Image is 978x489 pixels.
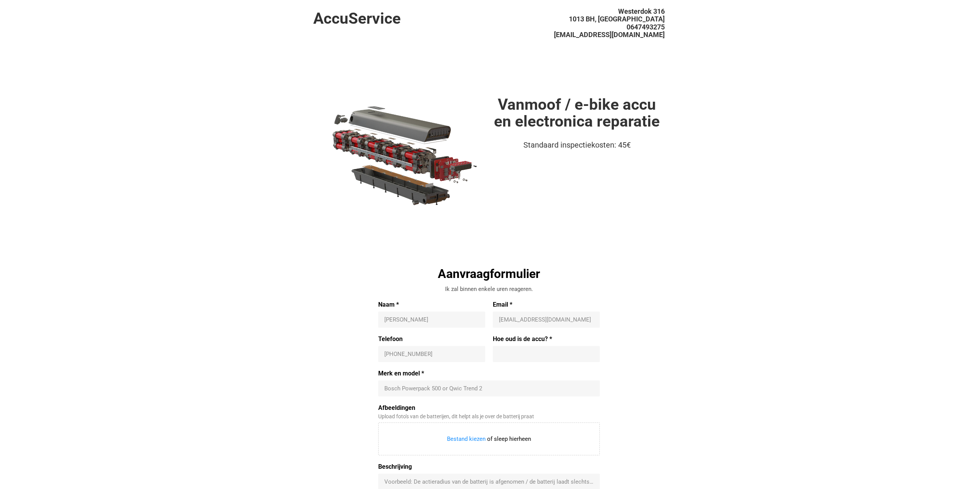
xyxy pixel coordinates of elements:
[554,31,665,39] span: [EMAIL_ADDRESS][DOMAIN_NAME]
[569,15,665,23] span: 1013 BH, [GEOGRAPHIC_DATA]
[378,463,600,471] label: Beschrijving
[493,301,600,309] label: Email *
[378,370,600,377] label: Merk en model *
[499,316,594,323] input: Email *
[378,301,485,309] label: Naam *
[627,23,665,31] span: 0647493275
[378,285,600,293] div: Ik zal binnen enkele uren reageren.
[489,96,665,130] h1: Vanmoof / e-bike accu en electronica reparatie
[618,7,665,15] span: Westerdok 316
[493,335,600,343] label: Hoe oud is de accu? *
[384,316,479,323] input: Naam *
[378,266,600,282] div: Aanvraagformulier
[378,335,485,343] label: Telefoon
[378,404,600,412] label: Afbeeldingen
[384,350,479,358] input: +31 647493275
[313,10,489,27] h1: AccuService
[523,140,631,149] span: Standaard inspectiekosten: 45€
[378,413,600,420] div: Upload foto's van de batterijen, dit helpt als je over de batterij praat
[313,96,489,213] img: battery.webp
[384,385,594,392] input: Merk en model *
